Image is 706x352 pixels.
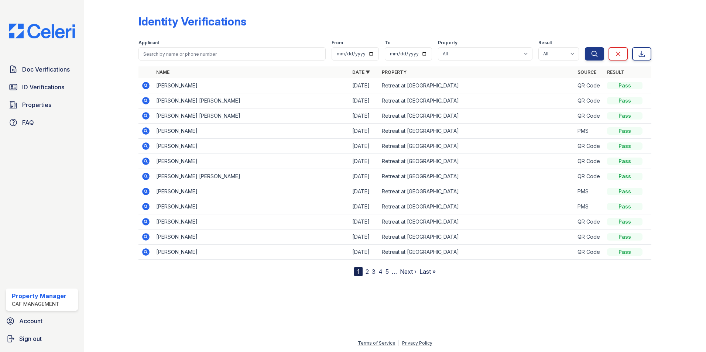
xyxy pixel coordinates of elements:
td: [PERSON_NAME] [PERSON_NAME] [153,108,349,124]
a: 4 [378,268,383,275]
td: QR Code [575,154,604,169]
a: Sign out [3,331,81,346]
td: [PERSON_NAME] [153,245,349,260]
td: [PERSON_NAME] [PERSON_NAME] [153,169,349,184]
div: Pass [607,233,642,241]
div: CAF Management [12,300,66,308]
td: Retreat at [GEOGRAPHIC_DATA] [379,169,575,184]
td: Retreat at [GEOGRAPHIC_DATA] [379,78,575,93]
span: Doc Verifications [22,65,70,74]
div: Pass [607,158,642,165]
td: [DATE] [349,124,379,139]
span: Account [19,317,42,325]
a: Terms of Service [358,340,395,346]
td: Retreat at [GEOGRAPHIC_DATA] [379,139,575,154]
label: Applicant [138,40,159,46]
td: Retreat at [GEOGRAPHIC_DATA] [379,199,575,214]
td: [DATE] [349,230,379,245]
a: Privacy Policy [402,340,432,346]
td: [DATE] [349,245,379,260]
td: [PERSON_NAME] [153,230,349,245]
label: To [385,40,391,46]
a: Source [578,69,596,75]
td: Retreat at [GEOGRAPHIC_DATA] [379,245,575,260]
a: Doc Verifications [6,62,78,77]
a: ID Verifications [6,80,78,94]
td: QR Code [575,169,604,184]
td: [PERSON_NAME] [153,124,349,139]
td: [PERSON_NAME] [153,78,349,93]
a: 2 [366,268,369,275]
label: Property [438,40,457,46]
td: [DATE] [349,199,379,214]
div: Pass [607,173,642,180]
td: QR Code [575,93,604,108]
div: Identity Verifications [138,15,246,28]
div: Property Manager [12,291,66,300]
a: Property [382,69,407,75]
div: Pass [607,188,642,195]
td: Retreat at [GEOGRAPHIC_DATA] [379,230,575,245]
a: Name [156,69,169,75]
div: 1 [354,267,363,276]
div: Pass [607,82,642,89]
span: … [392,267,397,276]
div: | [398,340,400,346]
img: CE_Logo_Blue-a8612792a0a2168367f1c8372b55b34899dd931a85d93a1a3d3e32e68fde9ad4.png [3,24,81,38]
span: Sign out [19,334,42,343]
td: Retreat at [GEOGRAPHIC_DATA] [379,124,575,139]
a: Next › [400,268,417,275]
td: [DATE] [349,108,379,124]
a: 5 [385,268,389,275]
label: From [332,40,343,46]
span: Properties [22,100,51,109]
td: [DATE] [349,78,379,93]
a: Date ▼ [352,69,370,75]
span: FAQ [22,118,34,127]
td: QR Code [575,108,604,124]
div: Pass [607,112,642,120]
td: [PERSON_NAME] [153,154,349,169]
td: Retreat at [GEOGRAPHIC_DATA] [379,93,575,108]
div: Pass [607,248,642,256]
div: Pass [607,203,642,210]
td: Retreat at [GEOGRAPHIC_DATA] [379,214,575,230]
td: [DATE] [349,169,379,184]
td: Retreat at [GEOGRAPHIC_DATA] [379,154,575,169]
label: Result [538,40,552,46]
td: Retreat at [GEOGRAPHIC_DATA] [379,184,575,199]
span: ID Verifications [22,83,64,92]
td: [DATE] [349,93,379,108]
td: [PERSON_NAME] [153,214,349,230]
td: QR Code [575,230,604,245]
input: Search by name or phone number [138,47,326,61]
td: [PERSON_NAME] [PERSON_NAME] [153,93,349,108]
td: [DATE] [349,139,379,154]
td: Retreat at [GEOGRAPHIC_DATA] [379,108,575,124]
div: Pass [607,127,642,135]
a: Last » [419,268,436,275]
td: [DATE] [349,154,379,169]
td: PMS [575,124,604,139]
div: Pass [607,218,642,225]
a: 3 [372,268,376,275]
div: Pass [607,142,642,150]
td: QR Code [575,245,604,260]
td: [PERSON_NAME] [153,199,349,214]
td: PMS [575,199,604,214]
td: QR Code [575,214,604,230]
td: QR Code [575,78,604,93]
a: FAQ [6,115,78,130]
td: [DATE] [349,214,379,230]
td: QR Code [575,139,604,154]
a: Account [3,314,81,328]
a: Properties [6,97,78,112]
div: Pass [607,97,642,104]
a: Result [607,69,624,75]
td: [PERSON_NAME] [153,184,349,199]
td: PMS [575,184,604,199]
td: [DATE] [349,184,379,199]
td: [PERSON_NAME] [153,139,349,154]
